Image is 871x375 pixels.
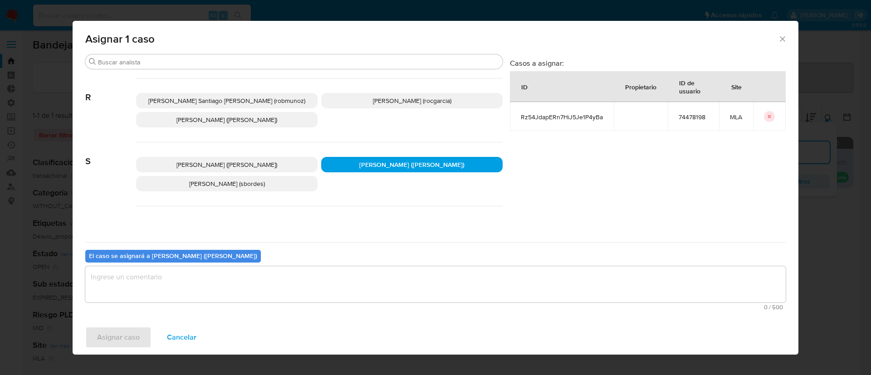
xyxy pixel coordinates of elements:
span: [PERSON_NAME] Santiago [PERSON_NAME] (robmunoz) [148,96,305,105]
div: [PERSON_NAME] ([PERSON_NAME]) [136,157,318,172]
div: ID de usuario [668,72,719,102]
span: [PERSON_NAME] (sbordes) [189,179,265,188]
span: [PERSON_NAME] ([PERSON_NAME]) [176,115,277,124]
button: icon-button [764,111,775,122]
span: 74478198 [679,113,708,121]
div: assign-modal [73,21,798,355]
span: Máximo 500 caracteres [88,304,783,310]
h3: Casos a asignar: [510,58,786,68]
button: Cancelar [155,326,208,348]
div: [PERSON_NAME] ([PERSON_NAME]) [321,157,503,172]
span: V [85,206,136,231]
b: El caso se asignará a [PERSON_NAME] ([PERSON_NAME]) [89,251,257,260]
span: Rz54JdapERn7HiJ5Je1P4yBa [521,113,603,121]
span: R [85,78,136,103]
span: [PERSON_NAME] ([PERSON_NAME]) [359,160,465,169]
div: [PERSON_NAME] ([PERSON_NAME]) [136,112,318,127]
div: [PERSON_NAME] (sbordes) [136,176,318,191]
input: Buscar analista [98,58,499,66]
span: [PERSON_NAME] ([PERSON_NAME]) [176,160,277,169]
span: MLA [730,113,742,121]
div: [PERSON_NAME] Santiago [PERSON_NAME] (robmunoz) [136,93,318,108]
span: S [85,142,136,167]
span: [PERSON_NAME] (rocgarcia) [373,96,451,105]
div: [PERSON_NAME] (rocgarcia) [321,93,503,108]
span: Cancelar [167,327,196,347]
div: ID [510,76,538,97]
button: Cerrar ventana [778,34,786,43]
div: Propietario [614,76,667,97]
div: Site [720,76,753,97]
button: Buscar [89,58,96,65]
span: Asignar 1 caso [85,34,778,44]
